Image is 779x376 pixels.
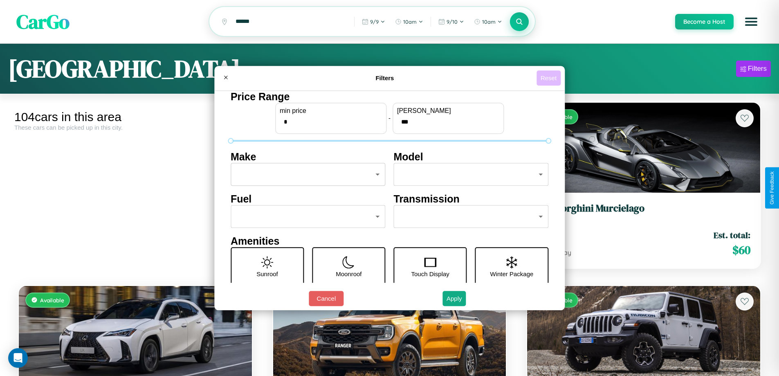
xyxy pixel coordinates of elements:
[336,268,361,279] p: Moonroof
[470,15,506,28] button: 10am
[537,203,750,223] a: Lamborghini Murcielago2020
[732,242,750,258] span: $ 60
[391,15,427,28] button: 10am
[231,151,386,163] h4: Make
[40,297,64,304] span: Available
[388,113,391,124] p: -
[309,291,343,306] button: Cancel
[714,229,750,241] span: Est. total:
[537,203,750,214] h3: Lamborghini Murcielago
[394,193,549,205] h4: Transmission
[233,74,537,81] h4: Filters
[256,268,278,279] p: Sunroof
[403,18,417,25] span: 10am
[736,61,771,77] button: Filters
[231,91,548,103] h4: Price Range
[231,193,386,205] h4: Fuel
[748,65,767,73] div: Filters
[447,18,458,25] span: 9 / 10
[394,151,549,163] h4: Model
[397,107,499,115] label: [PERSON_NAME]
[740,10,763,33] button: Open menu
[490,268,534,279] p: Winter Package
[434,15,468,28] button: 9/10
[14,124,256,131] div: These cars can be picked up in this city.
[14,110,256,124] div: 104 cars in this area
[769,171,775,205] div: Give Feedback
[675,14,734,29] button: Become a Host
[280,107,382,115] label: min price
[482,18,496,25] span: 10am
[358,15,389,28] button: 9/9
[411,268,449,279] p: Touch Display
[231,235,548,247] h4: Amenities
[370,18,379,25] span: 9 / 9
[537,70,561,86] button: Reset
[16,8,70,35] span: CarGo
[8,348,28,368] div: Open Intercom Messenger
[8,52,240,86] h1: [GEOGRAPHIC_DATA]
[442,291,466,306] button: Apply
